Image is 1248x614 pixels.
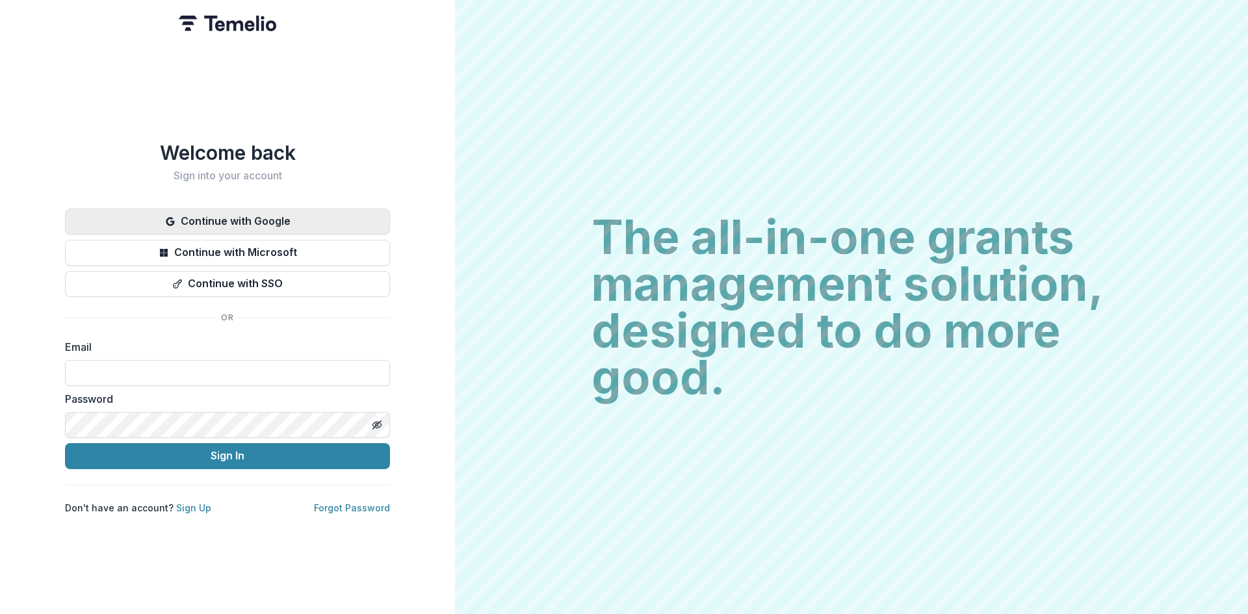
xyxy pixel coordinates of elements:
a: Sign Up [176,502,211,513]
a: Forgot Password [314,502,390,513]
button: Continue with SSO [65,271,390,297]
h2: Sign into your account [65,170,390,182]
img: Temelio [179,16,276,31]
label: Email [65,339,382,355]
button: Continue with Microsoft [65,240,390,266]
button: Sign In [65,443,390,469]
button: Continue with Google [65,209,390,235]
button: Toggle password visibility [367,415,387,435]
p: Don't have an account? [65,501,211,515]
label: Password [65,391,382,407]
h1: Welcome back [65,141,390,164]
